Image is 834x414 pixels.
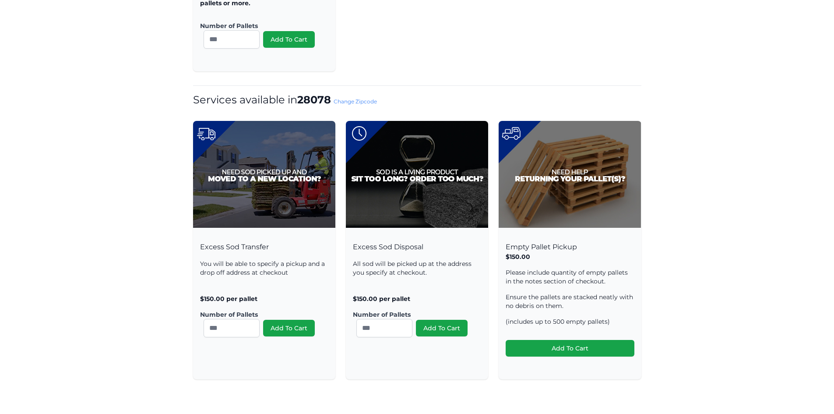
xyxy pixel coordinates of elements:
p: Ensure the pallets are stacked neatly with no debris on them. [506,293,634,310]
img: Pallet Pickup Product Image [499,121,641,228]
div: Excess Sod Transfer [193,233,335,360]
p: All sod will be picked up at the address you specify at checkout. [353,259,481,277]
p: $150.00 per pallet [200,294,328,303]
p: $150.00 per pallet [353,294,481,303]
div: Empty Pallet Pickup [499,233,641,379]
a: Change Zipcode [334,98,377,105]
label: Number of Pallets [200,21,321,30]
button: Add To Cart [263,31,315,48]
label: Number of Pallets [200,310,321,319]
h1: Services available in [193,93,641,107]
p: Please include quantity of empty pallets in the notes section of checkout. [506,268,634,286]
p: $150.00 [506,252,634,261]
p: (includes up to 500 empty pallets) [506,317,634,326]
label: Number of Pallets [353,310,474,319]
button: Add To Cart [416,320,468,336]
strong: 28078 [297,93,331,106]
p: You will be able to specify a pickup and a drop off address at checkout [200,259,328,277]
img: Excess Sod Transfer Product Image [193,121,335,228]
button: Add To Cart [263,320,315,336]
div: Excess Sod Disposal [346,233,488,360]
button: Add To Cart [506,340,634,357]
img: Excess Sod Disposal Product Image [346,121,488,228]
